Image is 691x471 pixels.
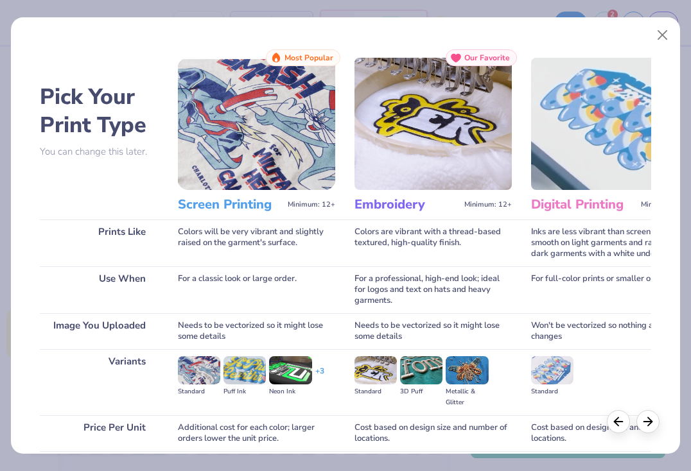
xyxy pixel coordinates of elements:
[223,386,266,397] div: Puff Ink
[178,196,283,213] h3: Screen Printing
[178,266,335,313] div: For a classic look or large order.
[446,386,488,408] div: Metallic & Glitter
[178,58,335,190] img: Screen Printing
[40,83,159,139] h2: Pick Your Print Type
[400,356,442,384] img: 3D Puff
[178,386,220,397] div: Standard
[531,58,688,190] img: Digital Printing
[178,219,335,266] div: Colors will be very vibrant and slightly raised on the garment's surface.
[531,196,636,213] h3: Digital Printing
[531,313,688,349] div: Won't be vectorized so nothing about it changes
[269,356,311,384] img: Neon Ink
[178,313,335,349] div: Needs to be vectorized so it might lose some details
[354,415,512,451] div: Cost based on design size and number of locations.
[40,415,159,451] div: Price Per Unit
[40,266,159,313] div: Use When
[40,349,159,415] div: Variants
[531,386,573,397] div: Standard
[464,200,512,209] span: Minimum: 12+
[178,356,220,384] img: Standard
[464,53,510,62] span: Our Favorite
[354,219,512,266] div: Colors are vibrant with a thread-based textured, high-quality finish.
[40,219,159,266] div: Prints Like
[223,356,266,384] img: Puff Ink
[354,356,397,384] img: Standard
[531,266,688,313] div: For full-color prints or smaller orders.
[40,313,159,349] div: Image You Uploaded
[315,366,324,388] div: + 3
[531,356,573,384] img: Standard
[354,196,459,213] h3: Embroidery
[269,386,311,397] div: Neon Ink
[641,200,688,209] span: Minimum: 12+
[446,356,488,384] img: Metallic & Glitter
[354,266,512,313] div: For a professional, high-end look; ideal for logos and text on hats and heavy garments.
[40,146,159,157] p: You can change this later.
[531,415,688,451] div: Cost based on design size and number of locations.
[354,58,512,190] img: Embroidery
[651,23,675,47] button: Close
[288,200,335,209] span: Minimum: 12+
[354,313,512,349] div: Needs to be vectorized so it might lose some details
[284,53,333,62] span: Most Popular
[531,219,688,266] div: Inks are less vibrant than screen printing; smooth on light garments and raised on dark garments ...
[400,386,442,397] div: 3D Puff
[178,415,335,451] div: Additional cost for each color; larger orders lower the unit price.
[354,386,397,397] div: Standard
